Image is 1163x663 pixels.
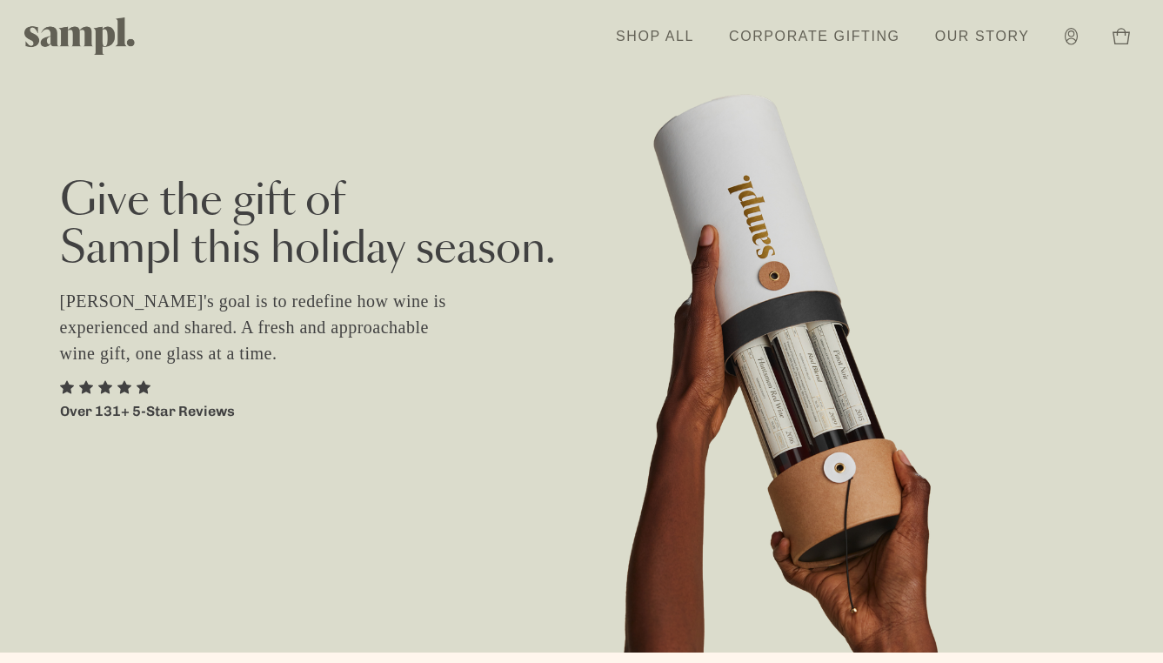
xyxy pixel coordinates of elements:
[24,17,136,55] img: Sampl logo
[60,178,1104,274] h2: Give the gift of Sampl this holiday season.
[60,401,235,422] p: Over 131+ 5-Star Reviews
[720,17,909,56] a: Corporate Gifting
[60,288,469,366] p: [PERSON_NAME]'s goal is to redefine how wine is experienced and shared. A fresh and approachable ...
[926,17,1039,56] a: Our Story
[607,17,703,56] a: Shop All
